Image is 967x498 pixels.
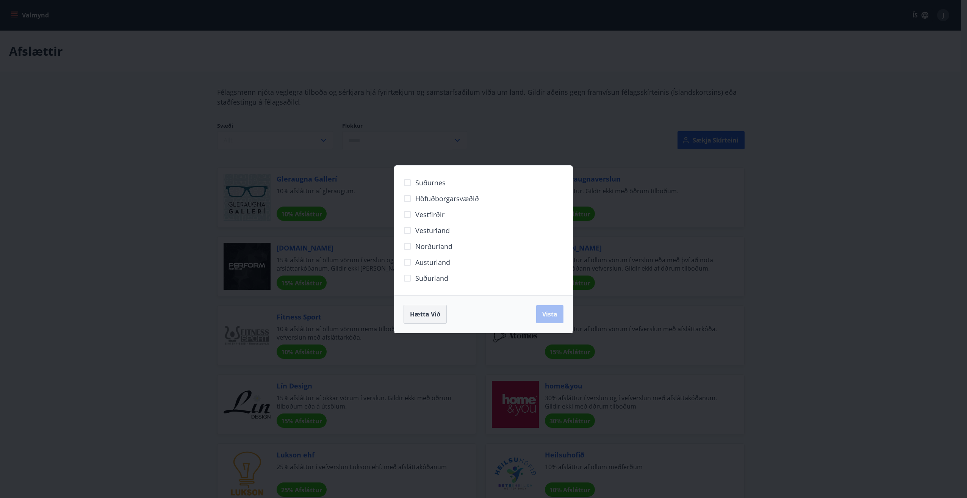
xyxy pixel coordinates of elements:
button: Hætta við [404,305,447,324]
span: Hætta við [410,310,440,318]
span: Vesturland [415,226,450,235]
span: Höfuðborgarsvæðið [415,194,479,204]
span: Suðurland [415,273,448,283]
span: Austurland [415,257,450,267]
span: Suðurnes [415,178,446,188]
span: Norðurland [415,241,452,251]
span: Vestfirðir [415,210,444,219]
